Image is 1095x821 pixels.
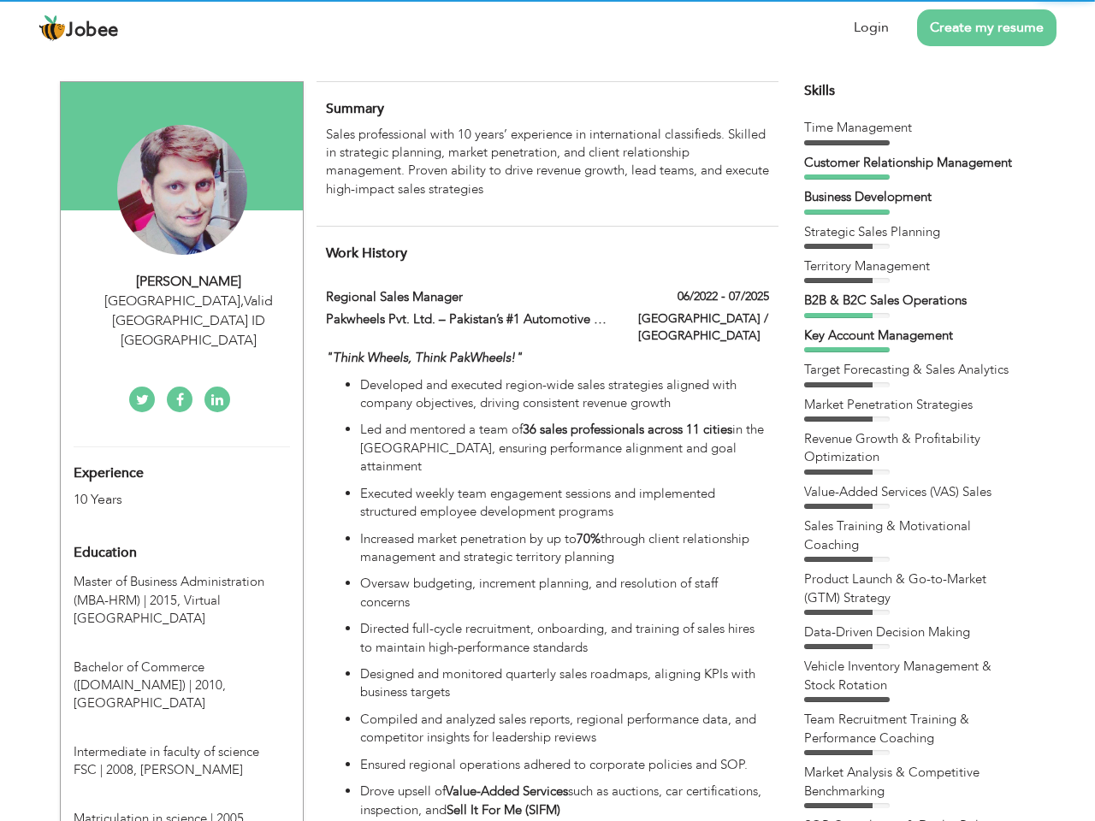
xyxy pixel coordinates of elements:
div: Time Management [804,119,1018,137]
span: Education [74,546,137,561]
label: 06/2022 - 07/2025 [678,288,769,305]
div: Team Recruitment Training & Performance Coaching [804,711,1018,747]
em: "Think Wheels, Think PakWheels!" [326,349,523,366]
div: Strategic Sales Planning [804,223,1018,241]
span: Master of Business Administration (MBA-HRM), Virtual University of Pakistan, 2015 [74,573,264,608]
p: Developed and executed region-wide sales strategies aligned with company objectives, driving cons... [360,376,769,413]
span: Bachelor of Commerce (B.COM), University of Punjab, 2010 [74,659,226,694]
p: Directed full-cycle recruitment, onboarding, and training of sales hires to maintain high-perform... [360,620,769,657]
a: Login [854,18,889,38]
p: Designed and monitored quarterly sales roadmaps, aligning KPIs with business targets [360,665,769,702]
div: 10 Years [74,490,250,510]
div: Sales Training & Motivational Coaching [804,517,1018,554]
span: Jobee [66,21,119,40]
div: [GEOGRAPHIC_DATA] Valid [GEOGRAPHIC_DATA] ID [GEOGRAPHIC_DATA] [74,292,303,351]
div: Master of Business Administration (MBA-HRM), 2015 [61,573,303,628]
div: Business Development [804,188,1018,206]
div: Customer Relationship Management [804,154,1018,172]
div: Market Penetration Strategies [804,396,1018,414]
p: Sales professional with 10 years’ experience in international classifieds. Skilled in strategic p... [326,126,769,199]
label: [GEOGRAPHIC_DATA] / [GEOGRAPHIC_DATA] [638,310,769,345]
a: Create my resume [917,9,1057,46]
span: , [240,292,244,310]
img: Irfan Shehzad [117,125,247,255]
div: Vehicle Inventory Management & Stock Rotation [804,658,1018,694]
div: Data-Driven Decision Making [804,623,1018,641]
strong: Value-Added Services [446,783,568,800]
span: Summary [326,99,384,118]
div: Product Launch & Go-to-Market (GTM) Strategy [804,570,1018,607]
p: Executed weekly team engagement sessions and implemented structured employee development programs [360,485,769,522]
label: Pakwheels Pvt. Ltd. – Pakistan’s #1 Automotive Platform | [326,310,613,328]
p: Ensured regional operations adhered to corporate policies and SOP. [360,756,769,774]
div: Market Analysis & Competitive Benchmarking [804,764,1018,800]
div: [PERSON_NAME] [74,272,303,292]
strong: 36 sales professionals across 11 cities [523,421,732,438]
strong: Sell It For Me (SIFM) [447,801,560,818]
div: Revenue Growth & Profitability Optimization [804,430,1018,467]
div: Key Account Management [804,327,1018,345]
div: B2B & B2C Sales Operations [804,292,1018,310]
div: Intermediate in faculty of science FSC, 2008 [61,718,303,780]
div: Value-Added Services (VAS) Sales [804,483,1018,501]
span: [GEOGRAPHIC_DATA] [74,694,205,712]
p: Drove upsell of such as auctions, car certifications, inspection, and [360,783,769,819]
span: Experience [74,466,144,481]
div: Bachelor of Commerce (B.COM), 2010 [61,633,303,713]
strong: 70% [577,530,601,547]
label: Regional Sales Manager [326,288,613,306]
p: Increased market penetration by up to through client relationship management and strategic territ... [360,530,769,567]
div: Target Forecasting & Sales Analytics [804,361,1018,379]
a: Jobee [38,15,119,42]
div: Territory Management [804,257,1018,275]
p: Compiled and analyzed sales reports, regional performance data, and competitor insights for leade... [360,711,769,747]
span: Skills [804,81,835,100]
span: Work History [326,244,407,263]
p: Led and mentored a team of in the [GEOGRAPHIC_DATA], ensuring performance alignment and goal atta... [360,421,769,475]
span: Virtual [GEOGRAPHIC_DATA] [74,592,221,627]
span: Intermediate in faculty of science FSC, BISE Gujrawala, 2008 [74,743,259,778]
p: Oversaw budgeting, increment planning, and resolution of staff concerns [360,575,769,611]
img: jobee.io [38,15,66,42]
span: [PERSON_NAME] [140,761,243,778]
